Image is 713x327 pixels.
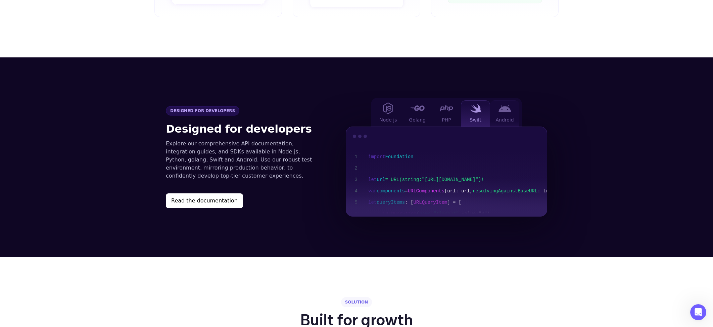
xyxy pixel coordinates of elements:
[383,211,417,217] span: URLQueryItem
[442,116,451,123] span: PHP
[379,116,397,123] span: Node js
[385,177,422,182] span: = URL(string:
[166,106,239,115] span: Designed for developers
[377,188,405,194] span: components
[166,193,319,208] a: Read the documentation
[405,188,408,194] span: =
[537,188,560,194] span: : true)!
[498,105,511,112] img: Android
[385,154,413,159] span: Foundation
[690,304,706,320] iframe: Intercom live chat
[377,200,405,205] span: queryItems
[405,200,413,205] span: : [
[377,177,385,182] span: url
[433,211,459,217] span: "timeout"
[459,211,462,217] span: ,
[444,188,447,194] span: (
[422,177,478,182] span: "[URL][DOMAIN_NAME]"
[440,105,453,111] img: PHP
[368,154,385,159] span: import
[417,211,419,217] span: (
[166,193,243,208] button: Read the documentation
[368,200,377,205] span: let
[408,188,444,194] span: URLComponents
[166,121,319,137] h2: Designed for developers
[496,116,514,123] span: Android
[368,188,377,194] span: var
[447,200,461,205] span: ] = [
[413,200,447,205] span: URLQueryItem
[409,116,426,123] span: Golang
[479,211,487,217] span: "4"
[470,116,481,123] span: Swift
[470,104,481,113] img: Swift
[166,140,319,180] p: Explore our comprehensive API documentation, integration guides, and SDKs available in Node.js, P...
[462,211,478,217] span: value:
[341,297,372,307] div: SOLUTION
[473,188,537,194] span: resolvingAgainstBaseURL
[383,102,393,114] img: Node js
[410,105,425,111] img: Golang
[419,211,433,217] span: name:
[447,188,473,194] span: url: url,
[368,177,377,182] span: let
[478,177,484,182] span: )!
[487,211,493,217] span: ),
